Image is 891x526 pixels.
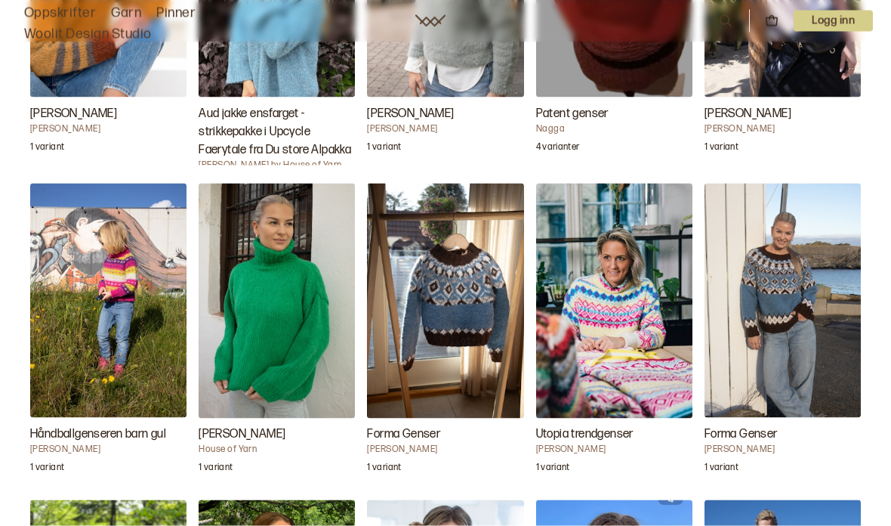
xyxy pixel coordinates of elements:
p: 1 variant [704,462,738,477]
a: Pinner [156,3,196,24]
p: Logg inn [794,11,873,32]
h3: Utopia trendgenser [536,425,692,444]
p: 1 variant [199,462,233,477]
p: 1 variant [367,141,401,156]
p: 1 variant [536,462,570,477]
button: User dropdown [794,11,873,32]
p: 1 variant [704,141,738,156]
h3: Håndballgenseren barn gul [30,425,187,444]
h3: [PERSON_NAME] [30,105,187,123]
h4: [PERSON_NAME] [704,123,861,135]
h3: [PERSON_NAME] [704,105,861,123]
h4: House of Yarn [199,444,355,456]
p: 4 varianter [536,141,580,156]
h3: Forma Genser [704,425,861,444]
a: Melina Genser [199,184,355,482]
a: Woolit Design Studio [24,24,152,45]
a: Oppskrifter [24,3,96,24]
h4: [PERSON_NAME] [367,123,523,135]
a: Woolit [415,15,445,27]
p: 1 variant [367,462,401,477]
h4: [PERSON_NAME] [30,444,187,456]
h3: [PERSON_NAME] [199,425,355,444]
h4: [PERSON_NAME] by House of Yarn [199,159,355,172]
a: Utopia trendgenser [536,184,692,482]
p: 1 variant [30,141,64,156]
h4: [PERSON_NAME] [704,444,861,456]
a: Garn [111,3,141,24]
h3: Patent genser [536,105,692,123]
h4: [PERSON_NAME] [367,444,523,456]
h4: [PERSON_NAME] [30,123,187,135]
img: Ane Kydland ThomassenHåndballgenseren barn gul [30,184,187,419]
h4: Nagga [536,123,692,135]
img: House of YarnMelina Genser [199,184,355,419]
img: Mari Kalberg SkjævelandUtopia trendgenser [536,184,692,419]
img: Brit Frafjord ØrstavikForma Genser [704,184,861,419]
h4: [PERSON_NAME] [536,444,692,456]
img: Brit Frafjord ØrstavikForma Genser [367,184,523,419]
h3: Aud jakke ensfarget - strikkepakke i Upcycle Faerytale fra Du store Alpakka [199,105,355,159]
a: Håndballgenseren barn gul [30,184,187,482]
p: 1 variant [30,462,64,477]
a: Forma Genser [704,184,861,482]
a: Forma Genser [367,184,523,482]
h3: Forma Genser [367,425,523,444]
h3: [PERSON_NAME] [367,105,523,123]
